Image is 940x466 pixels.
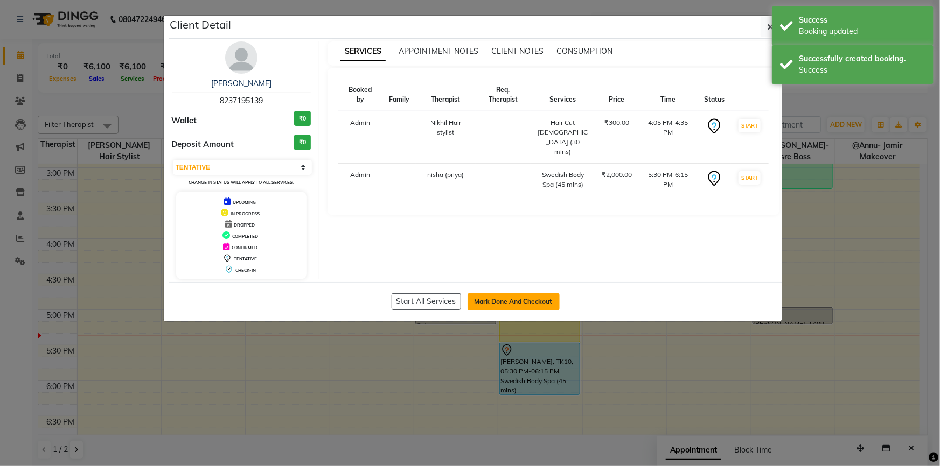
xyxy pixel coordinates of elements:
[234,222,255,228] span: DROPPED
[172,115,197,127] span: Wallet
[799,15,925,26] div: Success
[392,293,461,310] button: Start All Services
[799,26,925,37] div: Booking updated
[638,164,698,196] td: 5:30 PM-6:15 PM
[799,65,925,76] div: Success
[232,234,258,239] span: COMPLETED
[382,79,416,111] th: Family
[476,164,531,196] td: -
[338,164,382,196] td: Admin
[739,171,761,185] button: START
[491,46,544,56] span: CLIENT NOTES
[234,256,257,262] span: TENTATIVE
[172,138,234,151] span: Deposit Amount
[427,171,464,179] span: nisha (priya)
[638,79,698,111] th: Time
[638,111,698,164] td: 4:05 PM-4:35 PM
[231,211,260,216] span: IN PROGRESS
[382,111,416,164] td: -
[211,79,271,88] a: [PERSON_NAME]
[537,118,589,157] div: Hair Cut [DEMOGRAPHIC_DATA] (30 mins)
[556,46,612,56] span: CONSUMPTION
[235,267,256,273] span: CHECK-IN
[698,79,731,111] th: Status
[430,118,461,136] span: Nikhil Hair stylist
[338,79,382,111] th: Booked by
[602,118,632,128] div: ₹300.00
[294,111,311,126] h3: ₹0
[416,79,476,111] th: Therapist
[294,135,311,150] h3: ₹0
[232,245,257,250] span: CONFIRMED
[338,111,382,164] td: Admin
[189,180,294,185] small: Change in status will apply to all services.
[799,53,925,65] div: Successfully created booking.
[399,46,478,56] span: APPOINTMENT NOTES
[382,164,416,196] td: -
[537,170,589,189] div: Swedish Body Spa (45 mins)
[531,79,595,111] th: Services
[595,79,638,111] th: Price
[170,17,232,33] h5: Client Detail
[602,170,632,180] div: ₹2,000.00
[739,119,761,132] button: START
[225,41,257,74] img: avatar
[476,111,531,164] td: -
[220,96,263,105] span: 8237195139
[476,79,531,111] th: Req. Therapist
[233,200,256,205] span: UPCOMING
[340,42,386,61] span: SERVICES
[468,293,560,310] button: Mark Done And Checkout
